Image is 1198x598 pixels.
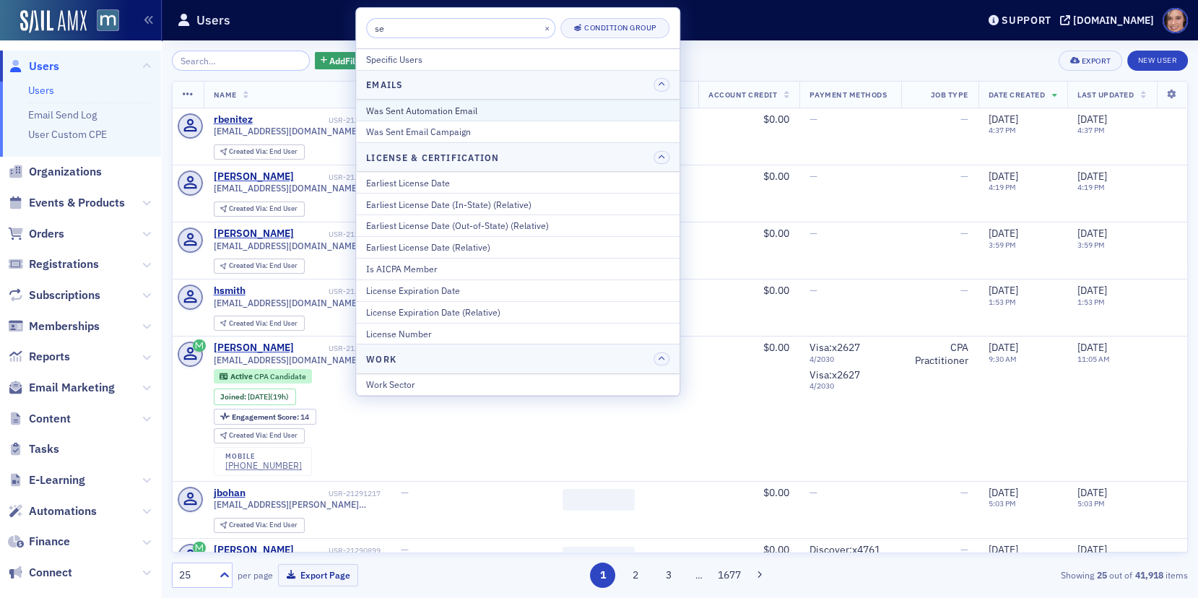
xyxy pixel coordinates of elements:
div: USR-21290899 [296,546,381,555]
span: Created Via : [229,318,269,328]
div: [PERSON_NAME] [214,544,294,557]
div: USR-21292361 [296,344,381,353]
span: — [809,113,817,126]
button: × [540,21,553,34]
span: Memberships [29,318,100,334]
span: [EMAIL_ADDRESS][DOMAIN_NAME] [214,183,360,194]
span: [DATE] [1077,284,1107,297]
span: — [960,227,968,240]
span: Visa : x2627 [809,368,860,381]
time: 4:19 PM [1077,182,1105,192]
span: Users [29,58,59,74]
img: SailAMX [97,9,119,32]
span: [EMAIL_ADDRESS][PERSON_NAME][DOMAIN_NAME] [214,499,381,510]
div: Earliest License Date (Out-of-State) (Relative) [366,219,669,232]
label: per page [238,568,273,581]
div: Earliest License Date (In-State) (Relative) [366,198,669,211]
span: Job Type [931,90,968,100]
div: 25 [179,568,211,583]
strong: 41,918 [1132,568,1166,581]
a: [PHONE_NUMBER] [225,460,302,471]
a: E-Learning [8,472,85,488]
span: ‌ [563,489,635,511]
span: — [401,543,409,556]
div: Created Via: End User [214,259,305,274]
div: Was Sent Automation Email [366,104,669,117]
span: — [960,486,968,499]
div: Export [1082,57,1111,65]
button: License Expiration Date (Relative) [356,301,680,323]
div: (19h) [248,392,289,402]
a: Finance [8,534,70,550]
span: — [809,227,817,240]
span: $0.00 [763,170,789,183]
span: Reports [29,349,70,365]
span: Tasks [29,441,59,457]
span: $0.00 [763,284,789,297]
h4: Work [366,352,396,365]
button: Earliest License Date (Out-of-State) (Relative) [356,214,680,236]
div: [PERSON_NAME] [214,342,294,355]
a: View Homepage [87,9,119,34]
span: [EMAIL_ADDRESS][DOMAIN_NAME] [214,126,360,136]
input: Search… [172,51,310,71]
a: Subscriptions [8,287,100,303]
h4: Emails [366,78,402,91]
div: USR-21293317 [296,230,381,239]
div: License Number [366,327,669,340]
button: 3 [656,563,681,588]
div: License Expiration Date (Relative) [366,305,669,318]
div: Earliest License Date [366,176,669,189]
button: Was Sent Automation Email [356,100,680,121]
a: Tasks [8,441,59,457]
button: Is AICPA Member [356,258,680,279]
div: USR-21293408 [255,116,381,125]
time: 4:37 PM [989,125,1016,135]
span: Payment Methods [809,90,887,100]
span: [DATE] [1077,113,1107,126]
span: Discover : x4761 [809,543,880,556]
span: Engagement Score : [232,412,300,422]
span: Active [230,371,254,381]
a: [PERSON_NAME] [214,227,294,240]
span: [DATE] [989,543,1018,556]
time: 11:05 AM [1077,354,1110,364]
span: Orders [29,226,64,242]
time: 4:37 PM [1077,125,1105,135]
div: Created Via: End User [214,144,305,160]
div: 14 [232,413,309,421]
button: Was Sent Email Campaign [356,121,680,142]
span: Joined : [220,392,248,402]
div: End User [229,432,298,440]
div: mobile [225,452,302,461]
a: Events & Products [8,195,125,211]
div: jbohan [214,487,246,500]
button: [DOMAIN_NAME] [1060,15,1159,25]
div: End User [229,320,298,328]
span: Visa : x2627 [809,341,860,354]
div: Created Via: End User [214,201,305,217]
div: [PERSON_NAME] [214,170,294,183]
time: 5:03 PM [989,498,1016,508]
span: Automations [29,503,97,519]
button: License Number [356,323,680,344]
div: CPA Practitioner [911,342,968,367]
span: [DATE] [989,486,1018,499]
span: — [960,543,968,556]
div: [DOMAIN_NAME] [1073,14,1154,27]
span: CPA Candidate [254,371,306,381]
time: 4:19 PM [989,182,1016,192]
span: $0.00 [763,341,789,354]
span: Registrations [29,256,99,272]
span: Created Via : [229,147,269,156]
span: [DATE] [1077,543,1107,556]
a: Content [8,411,71,427]
span: — [960,113,968,126]
button: Export Page [278,564,358,586]
a: Users [8,58,59,74]
button: License Expiration Date [356,279,680,301]
div: Created Via: End User [214,316,305,331]
a: rbenitez [214,113,253,126]
span: 4 / 2030 [809,355,891,364]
